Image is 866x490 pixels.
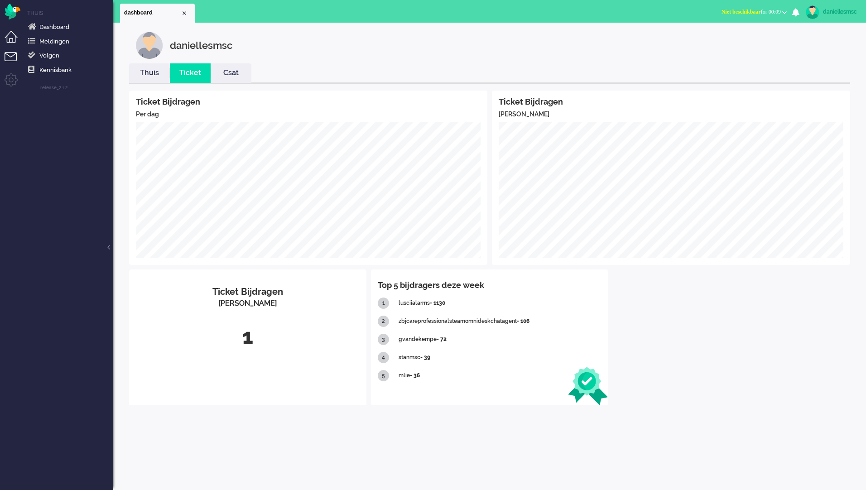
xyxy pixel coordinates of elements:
span: Volgen [39,52,59,59]
div: [PERSON_NAME] [136,298,360,309]
div: mlie [399,367,601,385]
div: 4 [378,352,389,363]
li: Csat [211,63,251,83]
h5: Per dag [136,111,481,118]
li: Admin menu [5,73,25,94]
div: zbjcareprofessionalsteamomnideskchatagent [399,312,601,331]
span: Dashboard [39,24,69,30]
button: Niet beschikbaarfor 00:09 [716,5,792,19]
span: dashboard [124,9,181,17]
a: daniellesmsc [804,5,857,19]
h4: Ticket Bijdragen [136,97,481,106]
h4: Top 5 bijdragers deze week [378,281,601,290]
span: for 00:09 [722,9,781,15]
a: Omnidesk [5,6,20,13]
span: Niet beschikbaar [722,9,761,15]
img: ribbon.svg [568,367,608,405]
a: Following [26,50,113,60]
img: avatar [806,5,819,19]
div: lusciialarms [399,294,601,312]
div: stanmsc [399,349,601,367]
span: release_2.1.2 [40,85,67,91]
div: 1 [378,298,389,309]
li: Niet beschikbaarfor 00:09 [716,3,792,23]
li: Home menu item [27,9,113,17]
img: flow_omnibird.svg [5,4,20,19]
span: Meldingen [39,38,69,45]
li: Ticket [170,63,211,83]
span: Kennisbank [39,67,72,73]
div: Close tab [181,10,188,17]
li: Thuis [129,63,170,83]
li: Dashboard menu [5,31,25,51]
div: 2 [378,316,389,327]
h5: [PERSON_NAME] [499,111,843,118]
b: - 106 [517,318,529,324]
div: gvandekempe [399,331,601,349]
div: 1 [136,322,360,352]
h4: Ticket Bijdragen [499,97,843,106]
li: Dashboard [120,4,195,23]
a: Thuis [129,68,170,78]
img: customer.svg [136,32,163,59]
div: daniellesmsc [823,7,857,16]
div: Ticket Bijdragen [136,285,360,298]
a: Dashboard menu item [26,22,113,32]
b: - 1130 [430,300,445,306]
a: Ticket [170,68,211,78]
b: - 36 [410,372,420,379]
b: - 72 [437,336,447,342]
li: Tickets menu [5,52,25,72]
b: - 39 [420,354,430,360]
div: 5 [378,370,389,381]
div: 3 [378,334,389,345]
a: Knowledge base [26,65,113,75]
a: Notifications menu item [26,36,113,46]
div: daniellesmsc [170,32,232,59]
a: Csat [211,68,251,78]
